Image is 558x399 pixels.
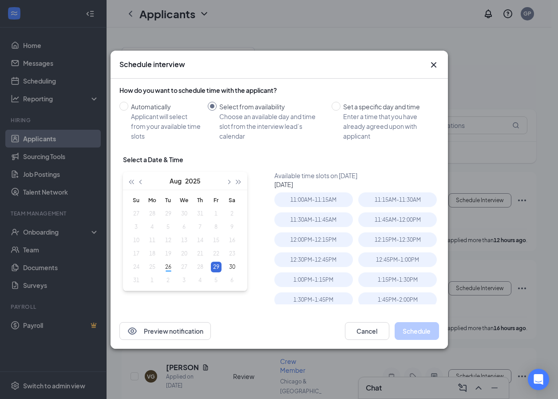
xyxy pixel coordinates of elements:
[358,252,437,267] div: 12:45PM - 1:00PM
[428,60,439,70] svg: Cross
[192,194,208,207] th: Th
[219,112,325,141] div: Choose an available day and time slot from the interview lead’s calendar
[131,112,201,141] div: Applicant will select from your available time slots
[144,194,160,207] th: Mo
[127,326,138,336] svg: Eye
[119,322,211,340] button: EyePreview notification
[395,322,439,340] button: Schedule
[343,112,432,141] div: Enter a time that you have already agreed upon with applicant
[163,262,174,272] div: 26
[358,212,437,227] div: 11:45AM - 12:00PM
[428,60,439,70] button: Close
[131,102,201,112] div: Automatically
[274,232,353,247] div: 12:00PM - 12:15PM
[208,260,224,274] td: 2025-08-29
[358,272,437,287] div: 1:15PM - 1:30PM
[219,102,325,112] div: Select from availability
[274,180,443,189] div: [DATE]
[274,272,353,287] div: 1:00PM - 1:15PM
[119,60,185,69] h3: Schedule interview
[528,369,549,390] div: Open Intercom Messenger
[227,262,237,272] div: 30
[274,292,353,307] div: 1:30PM - 1:45PM
[358,292,437,307] div: 1:45PM - 2:00PM
[274,212,353,227] div: 11:30AM - 11:45AM
[274,192,353,207] div: 11:00AM - 11:15AM
[224,260,240,274] td: 2025-08-30
[160,260,176,274] td: 2025-08-26
[160,194,176,207] th: Tu
[358,192,437,207] div: 11:15AM - 11:30AM
[170,172,182,190] button: Aug
[224,194,240,207] th: Sa
[345,322,389,340] button: Cancel
[274,171,443,180] div: Available time slots on [DATE]
[208,194,224,207] th: Fr
[119,86,439,95] div: How do you want to schedule time with the applicant?
[185,172,201,190] button: 2025
[211,262,222,272] div: 29
[274,252,353,267] div: 12:30PM - 12:45PM
[358,232,437,247] div: 12:15PM - 12:30PM
[176,194,192,207] th: We
[128,194,144,207] th: Su
[343,102,432,112] div: Set a specific day and time
[123,155,183,164] div: Select a Date & Time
